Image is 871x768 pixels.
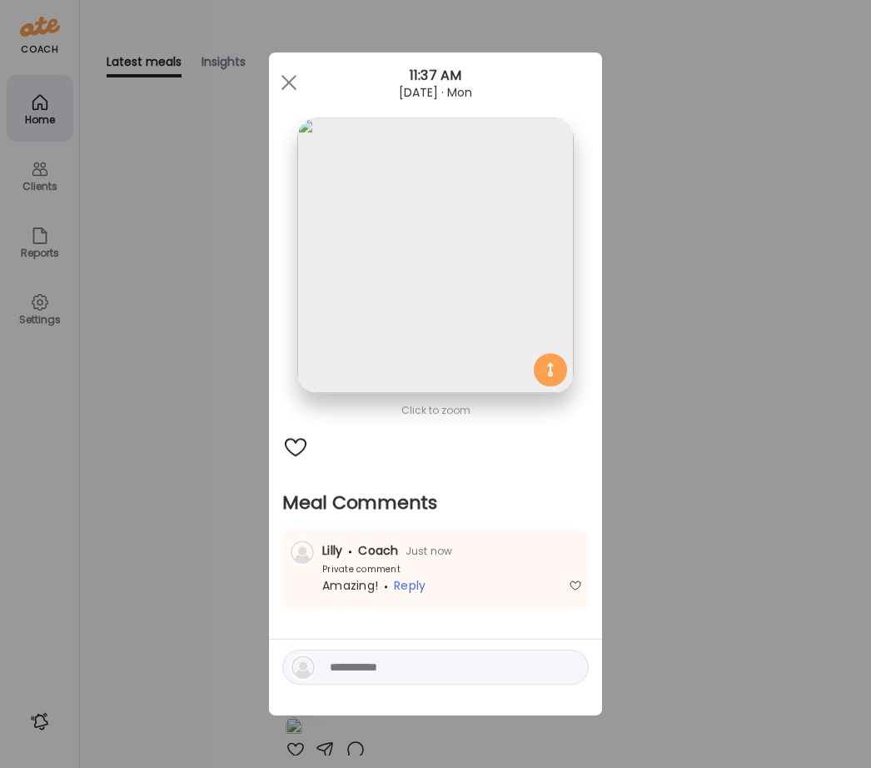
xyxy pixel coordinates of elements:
[269,86,602,99] div: [DATE] · Mon
[399,544,453,558] span: Just now
[394,577,426,594] span: Reply
[322,577,378,594] span: Amazing!
[291,656,315,679] img: bg-avatar-default.svg
[269,66,602,86] div: 11:37 AM
[282,401,589,421] div: Click to zoom
[291,541,314,564] img: bg-avatar-default.svg
[282,491,589,516] h2: Meal Comments
[289,563,401,576] div: Private comment
[297,117,573,393] img: images%2FahVa21GNcOZO3PHXEF6GyZFFpym1%2FtDPngRrhjdRM4OdECJwo%2FMZ6Cg0J4fq34r3KfIM5F_1080
[322,542,399,559] span: Lilly Coach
